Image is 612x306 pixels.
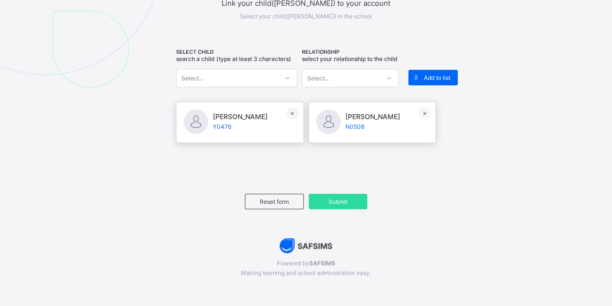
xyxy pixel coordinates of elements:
span: [PERSON_NAME] [213,112,268,121]
span: Reset form [253,198,296,205]
span: Submit [316,198,360,205]
b: SAFSIMS [309,260,335,267]
div: × [418,107,431,119]
div: Select... [307,69,329,87]
span: Making learning and school administration easy. [153,269,459,276]
span: Select your relationship to the child [302,55,398,62]
div: × [286,107,299,119]
span: Y0476 [213,123,268,130]
span: N0508 [345,123,400,130]
span: Powered by [153,260,459,267]
span: RELATIONSHIP [302,49,399,55]
span: Search a child (type at least 3 characters) [176,55,291,62]
span: SELECT CHILD [176,49,297,55]
span: Select your child([PERSON_NAME]) in the school [240,13,372,20]
div: Select... [181,69,203,87]
img: AdK1DDW6R+oPwAAAABJRU5ErkJggg== [280,238,332,253]
span: [PERSON_NAME] [345,112,400,121]
span: Add to list [424,74,450,81]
